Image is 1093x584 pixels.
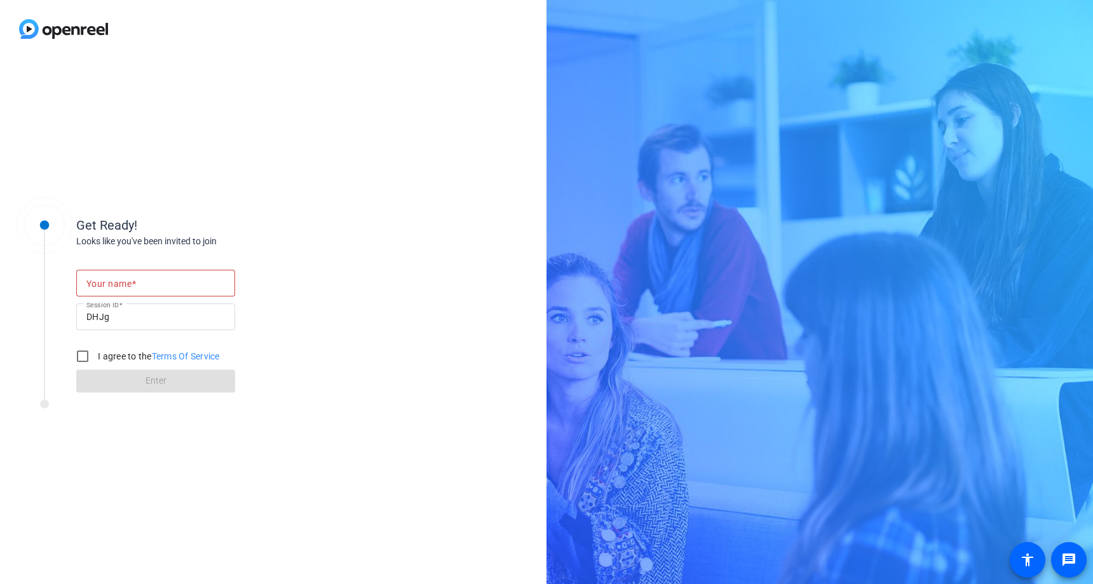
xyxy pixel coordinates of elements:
mat-label: Session ID [86,301,119,309]
div: Get Ready! [76,216,330,235]
mat-icon: accessibility [1020,552,1035,567]
div: Looks like you've been invited to join [76,235,330,248]
mat-icon: message [1061,552,1076,567]
mat-label: Your name [86,279,132,289]
label: I agree to the [95,350,220,363]
a: Terms Of Service [152,351,220,361]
